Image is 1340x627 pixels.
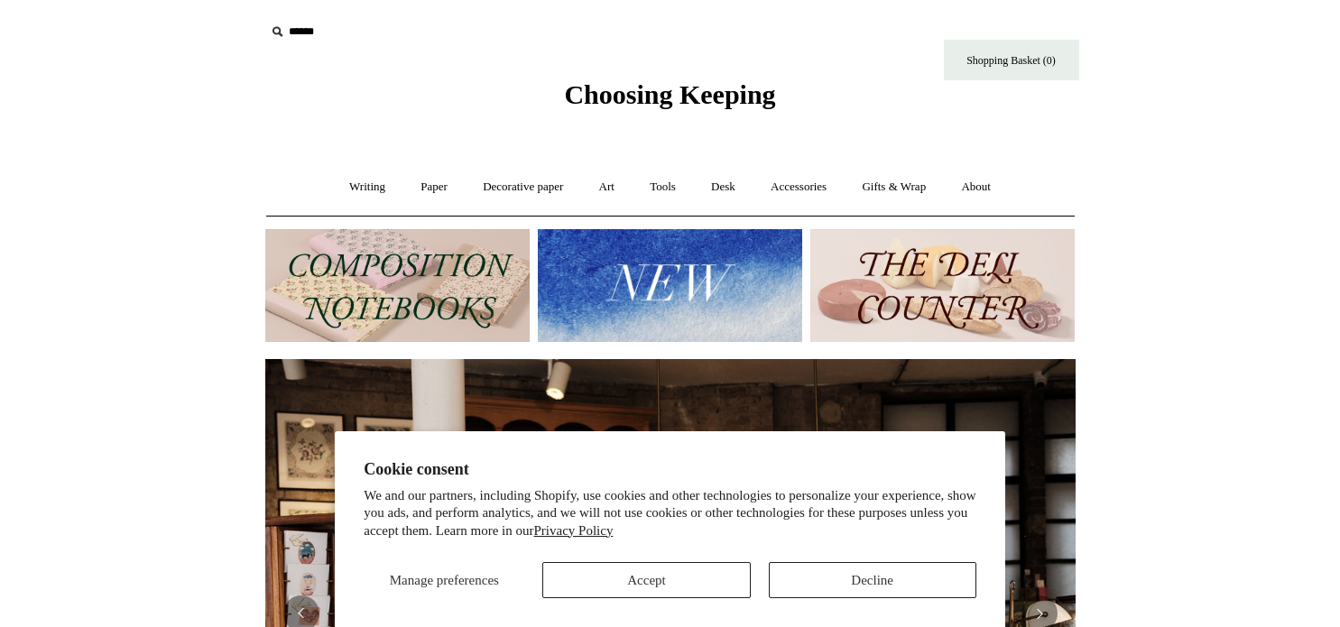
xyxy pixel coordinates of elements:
[945,163,1007,211] a: About
[364,460,976,479] h2: Cookie consent
[944,40,1079,80] a: Shopping Basket (0)
[542,562,750,598] button: Accept
[633,163,692,211] a: Tools
[538,229,802,342] img: New.jpg__PID:f73bdf93-380a-4a35-bcfe-7823039498e1
[333,163,402,211] a: Writing
[364,562,524,598] button: Manage preferences
[564,79,775,109] span: Choosing Keeping
[810,229,1075,342] img: The Deli Counter
[846,163,942,211] a: Gifts & Wrap
[364,487,976,540] p: We and our partners, including Shopify, use cookies and other technologies to personalize your ex...
[404,163,464,211] a: Paper
[754,163,843,211] a: Accessories
[534,523,614,538] a: Privacy Policy
[265,229,530,342] img: 202302 Composition ledgers.jpg__PID:69722ee6-fa44-49dd-a067-31375e5d54ec
[769,562,976,598] button: Decline
[695,163,752,211] a: Desk
[390,573,499,587] span: Manage preferences
[564,94,775,106] a: Choosing Keeping
[467,163,579,211] a: Decorative paper
[583,163,631,211] a: Art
